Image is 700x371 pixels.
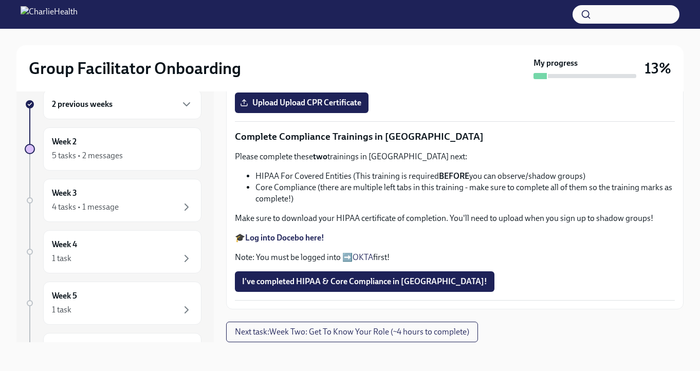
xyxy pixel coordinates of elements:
a: Week 25 tasks • 2 messages [25,127,201,171]
h6: Week 3 [52,188,77,199]
p: 🎓 [235,232,675,244]
img: CharlieHealth [21,6,78,23]
h6: Week 2 [52,136,77,147]
span: I've completed HIPAA & Core Compliance in [GEOGRAPHIC_DATA]! [242,276,487,287]
div: 1 task [52,253,71,264]
div: 2 previous weeks [43,89,201,119]
strong: two [313,152,327,161]
li: Core Compliance (there are multiple left tabs in this training - make sure to complete all of the... [255,182,675,205]
h2: Group Facilitator Onboarding [29,58,241,79]
div: 4 tasks • 1 message [52,201,119,213]
button: Next task:Week Two: Get To Know Your Role (~4 hours to complete) [226,322,478,342]
h6: Week 4 [52,239,77,250]
h6: Week 6 [52,342,77,353]
button: I've completed HIPAA & Core Compliance in [GEOGRAPHIC_DATA]! [235,271,494,292]
p: Complete Compliance Trainings in [GEOGRAPHIC_DATA] [235,130,675,143]
p: Please complete these trainings in [GEOGRAPHIC_DATA] next: [235,151,675,162]
label: Upload Upload CPR Certificate [235,92,369,113]
strong: My progress [533,58,578,69]
a: Week 41 task [25,230,201,273]
p: Note: You must be logged into ➡️ first! [235,252,675,263]
strong: BEFORE [439,171,469,181]
div: 1 task [52,304,71,316]
p: Make sure to download your HIPAA certificate of completion. You'll need to upload when you sign u... [235,213,675,224]
div: 5 tasks • 2 messages [52,150,123,161]
span: Next task : Week Two: Get To Know Your Role (~4 hours to complete) [235,327,469,337]
a: OKTA [353,252,373,262]
h6: Week 5 [52,290,77,302]
h6: 2 previous weeks [52,99,113,110]
h3: 13% [644,59,671,78]
a: Week 34 tasks • 1 message [25,179,201,222]
a: Week 51 task [25,282,201,325]
a: Log into Docebo here! [245,233,324,243]
span: Upload Upload CPR Certificate [242,98,361,108]
li: HIPAA For Covered Entities (This training is required you can observe/shadow groups) [255,171,675,182]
